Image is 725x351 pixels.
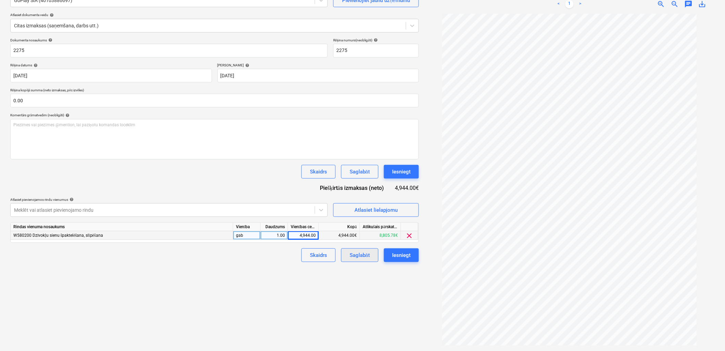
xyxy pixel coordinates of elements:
[392,251,411,260] div: Iesniegt
[288,223,319,231] div: Vienības cena
[11,223,233,231] div: Rindas vienuma nosaukums
[405,232,414,240] span: clear
[10,69,212,82] input: Rēķina datums nav norādīts
[319,223,360,231] div: Kopā
[350,251,370,260] div: Saglabāt
[261,223,288,231] div: Daudzums
[384,165,419,179] button: Iesniegt
[333,38,419,42] div: Rēķina numurs (neobligāti)
[691,318,725,351] iframe: Chat Widget
[360,231,401,240] div: 8,805.78€
[310,167,327,176] div: Skaidrs
[263,231,285,240] div: 1.00
[64,113,70,117] span: help
[310,251,327,260] div: Skaidrs
[341,248,378,262] button: Saglabāt
[10,63,212,67] div: Rēķina datums
[217,63,419,67] div: [PERSON_NAME]
[372,38,378,42] span: help
[217,69,419,82] input: Izpildes datums nav norādīts
[10,13,419,17] div: Atlasiet dokumenta veidu
[10,44,328,57] input: Dokumenta nosaukums
[10,38,328,42] div: Dokumenta nosaukums
[341,165,378,179] button: Saglabāt
[10,113,419,117] div: Komentārs grāmatvedim (neobligāti)
[48,13,54,17] span: help
[395,184,419,192] div: 4,944.00€
[10,94,419,107] input: Rēķina kopējā summa (neto izmaksas, pēc izvēles)
[360,223,401,231] div: Atlikušais pārskatītais budžets
[244,63,250,67] span: help
[350,167,370,176] div: Saglabāt
[10,88,419,94] p: Rēķina kopējā summa (neto izmaksas, pēc izvēles)
[32,63,38,67] span: help
[233,223,261,231] div: Vienība
[333,203,419,217] button: Atlasiet lielapjomu
[354,206,398,214] div: Atlasiet lielapjomu
[384,248,419,262] button: Iesniegt
[319,231,360,240] div: 4,944.00€
[392,167,411,176] div: Iesniegt
[301,165,336,179] button: Skaidrs
[301,248,336,262] button: Skaidrs
[233,231,261,240] div: gab
[68,197,74,201] span: help
[333,44,419,57] input: Rēķina numurs
[10,197,328,202] div: Atlasiet pievienojamos rindu vienumus
[13,233,103,238] span: W580200 Dzīvokļu sienu špaktelēšana, slīpēšana
[47,38,52,42] span: help
[314,184,395,192] div: Piešķirtās izmaksas (neto)
[291,231,316,240] div: 4,944.00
